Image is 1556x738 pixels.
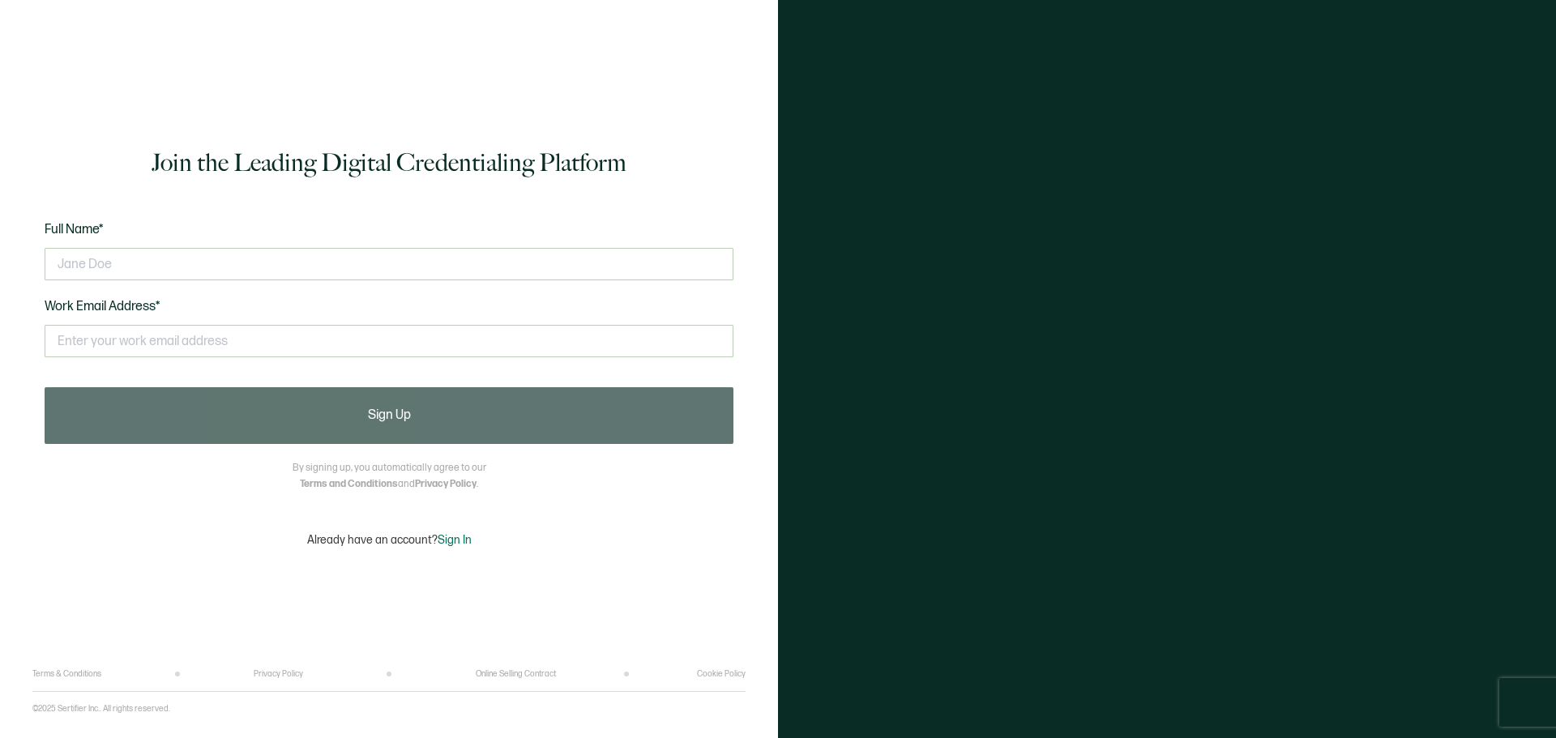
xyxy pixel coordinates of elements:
a: Terms and Conditions [300,478,398,490]
span: Sign In [438,533,472,547]
p: ©2025 Sertifier Inc.. All rights reserved. [32,704,170,714]
h1: Join the Leading Digital Credentialing Platform [152,147,626,179]
button: Sign Up [45,387,733,444]
p: Already have an account? [307,533,472,547]
a: Online Selling Contract [476,669,556,679]
a: Cookie Policy [697,669,746,679]
p: By signing up, you automatically agree to our and . [293,460,486,493]
span: Work Email Address* [45,299,160,314]
a: Privacy Policy [254,669,303,679]
input: Enter your work email address [45,325,733,357]
a: Privacy Policy [415,478,477,490]
span: Sign Up [368,409,411,422]
a: Terms & Conditions [32,669,101,679]
span: Full Name* [45,222,104,237]
input: Jane Doe [45,248,733,280]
